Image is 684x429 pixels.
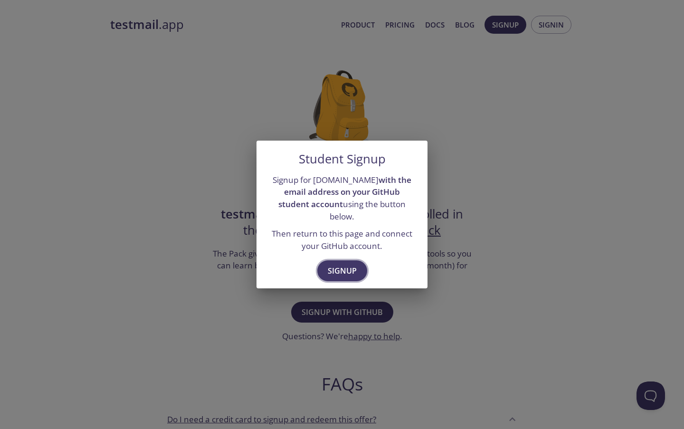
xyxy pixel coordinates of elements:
[278,174,411,210] strong: with the email address on your GitHub student account
[299,152,386,166] h5: Student Signup
[268,228,416,252] p: Then return to this page and connect your GitHub account.
[317,260,367,281] button: Signup
[328,264,357,277] span: Signup
[268,174,416,223] p: Signup for [DOMAIN_NAME] using the button below.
